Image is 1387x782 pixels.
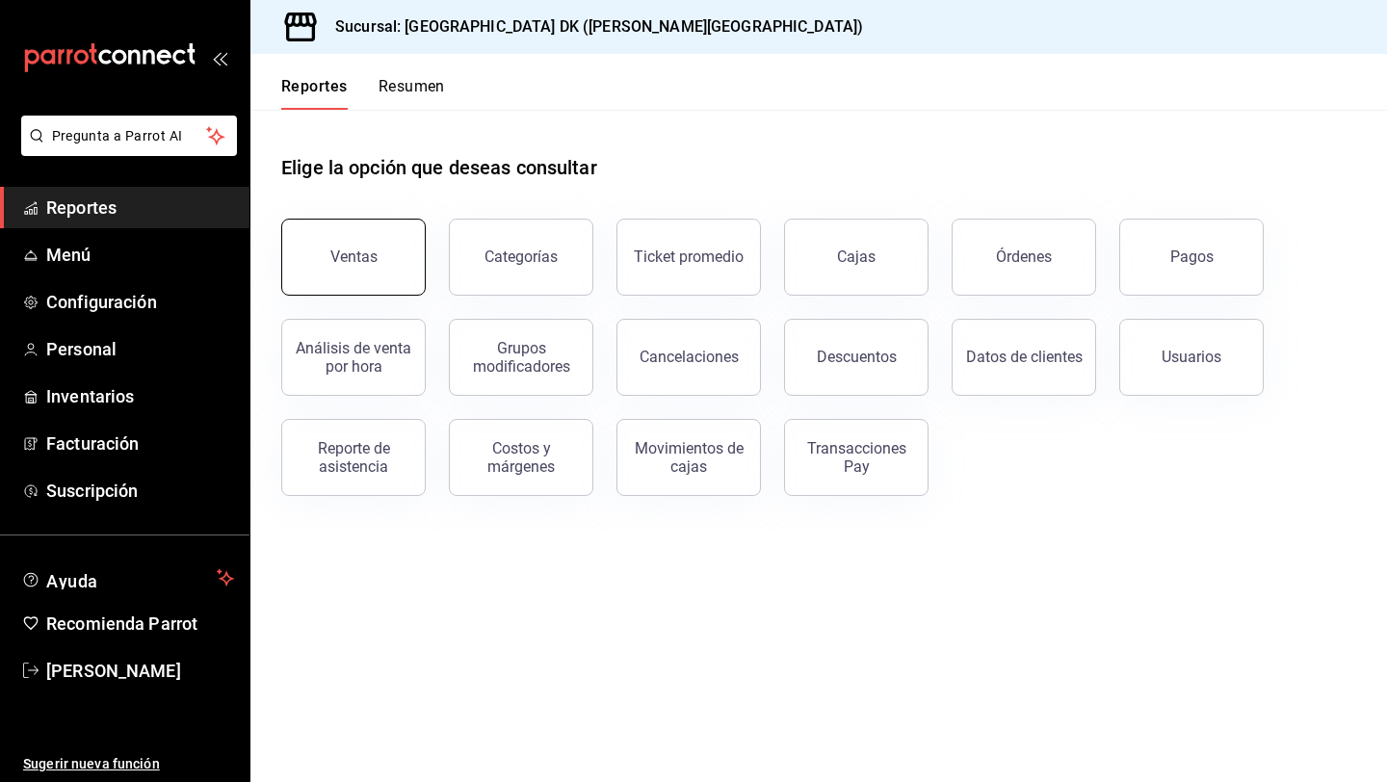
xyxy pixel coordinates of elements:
[46,195,234,221] span: Reportes
[46,383,234,409] span: Inventarios
[46,658,234,684] span: [PERSON_NAME]
[449,319,593,396] button: Grupos modificadores
[212,50,227,65] button: open_drawer_menu
[46,336,234,362] span: Personal
[281,419,426,496] button: Reporte de asistencia
[1170,248,1214,266] div: Pagos
[784,219,929,296] a: Cajas
[629,439,748,476] div: Movimientos de cajas
[1162,348,1221,366] div: Usuarios
[281,219,426,296] button: Ventas
[461,439,581,476] div: Costos y márgenes
[784,419,929,496] button: Transacciones Pay
[281,153,597,182] h1: Elige la opción que deseas consultar
[46,430,234,456] span: Facturación
[46,611,234,637] span: Recomienda Parrot
[23,754,234,774] span: Sugerir nueva función
[449,419,593,496] button: Costos y márgenes
[952,219,1096,296] button: Órdenes
[281,77,348,110] button: Reportes
[379,77,445,110] button: Resumen
[784,319,929,396] button: Descuentos
[13,140,237,160] a: Pregunta a Parrot AI
[952,319,1096,396] button: Datos de clientes
[449,219,593,296] button: Categorías
[484,248,558,266] div: Categorías
[616,419,761,496] button: Movimientos de cajas
[46,478,234,504] span: Suscripción
[330,248,378,266] div: Ventas
[52,126,207,146] span: Pregunta a Parrot AI
[21,116,237,156] button: Pregunta a Parrot AI
[281,319,426,396] button: Análisis de venta por hora
[281,77,445,110] div: navigation tabs
[817,348,897,366] div: Descuentos
[640,348,739,366] div: Cancelaciones
[616,319,761,396] button: Cancelaciones
[1119,219,1264,296] button: Pagos
[294,339,413,376] div: Análisis de venta por hora
[634,248,744,266] div: Ticket promedio
[46,566,209,589] span: Ayuda
[46,242,234,268] span: Menú
[996,248,1052,266] div: Órdenes
[837,246,877,269] div: Cajas
[461,339,581,376] div: Grupos modificadores
[616,219,761,296] button: Ticket promedio
[46,289,234,315] span: Configuración
[294,439,413,476] div: Reporte de asistencia
[1119,319,1264,396] button: Usuarios
[966,348,1083,366] div: Datos de clientes
[320,15,863,39] h3: Sucursal: [GEOGRAPHIC_DATA] DK ([PERSON_NAME][GEOGRAPHIC_DATA])
[797,439,916,476] div: Transacciones Pay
